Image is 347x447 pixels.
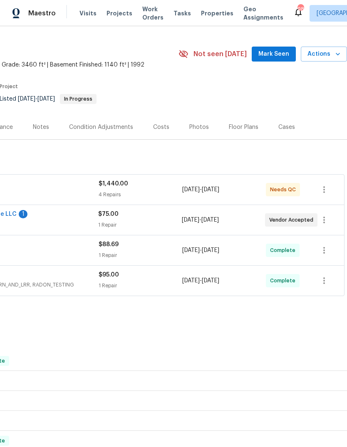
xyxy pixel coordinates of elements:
span: - [182,277,219,285]
span: $1,440.00 [99,181,128,187]
span: Projects [107,9,132,17]
div: 1 Repair [99,282,182,290]
div: Photos [189,123,209,131]
span: Visits [79,9,97,17]
div: Floor Plans [229,123,258,131]
span: In Progress [61,96,96,101]
span: Complete [270,277,299,285]
span: Complete [270,246,299,254]
span: [DATE] [182,247,200,253]
span: [DATE] [182,278,200,284]
div: 1 Repair [99,251,182,259]
div: 98 [297,5,303,13]
span: [DATE] [202,187,219,193]
span: Work Orders [142,5,164,22]
span: $75.00 [98,211,119,217]
span: - [182,185,219,194]
button: Actions [301,47,347,62]
span: Maestro [28,9,56,17]
span: $95.00 [99,272,119,278]
span: Not seen [DATE] [193,50,247,58]
span: - [18,96,55,102]
div: Condition Adjustments [69,123,133,131]
span: Vendor Accepted [269,216,317,224]
div: 4 Repairs [99,190,182,199]
div: 1 Repair [98,221,181,229]
span: Needs QC [270,185,299,194]
div: 1 [19,210,27,218]
span: [DATE] [202,278,219,284]
span: Properties [201,9,233,17]
button: Mark Seen [252,47,296,62]
div: Notes [33,123,49,131]
span: [DATE] [202,247,219,253]
span: - [182,216,219,224]
span: [DATE] [18,96,35,102]
div: Cases [278,123,295,131]
span: Tasks [173,10,191,16]
span: $88.69 [99,242,119,247]
span: Actions [307,49,340,59]
span: [DATE] [182,187,200,193]
span: [DATE] [201,217,219,223]
span: Mark Seen [258,49,289,59]
span: - [182,246,219,254]
span: [DATE] [182,217,199,223]
span: [DATE] [37,96,55,102]
span: Geo Assignments [243,5,283,22]
div: Costs [153,123,169,131]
